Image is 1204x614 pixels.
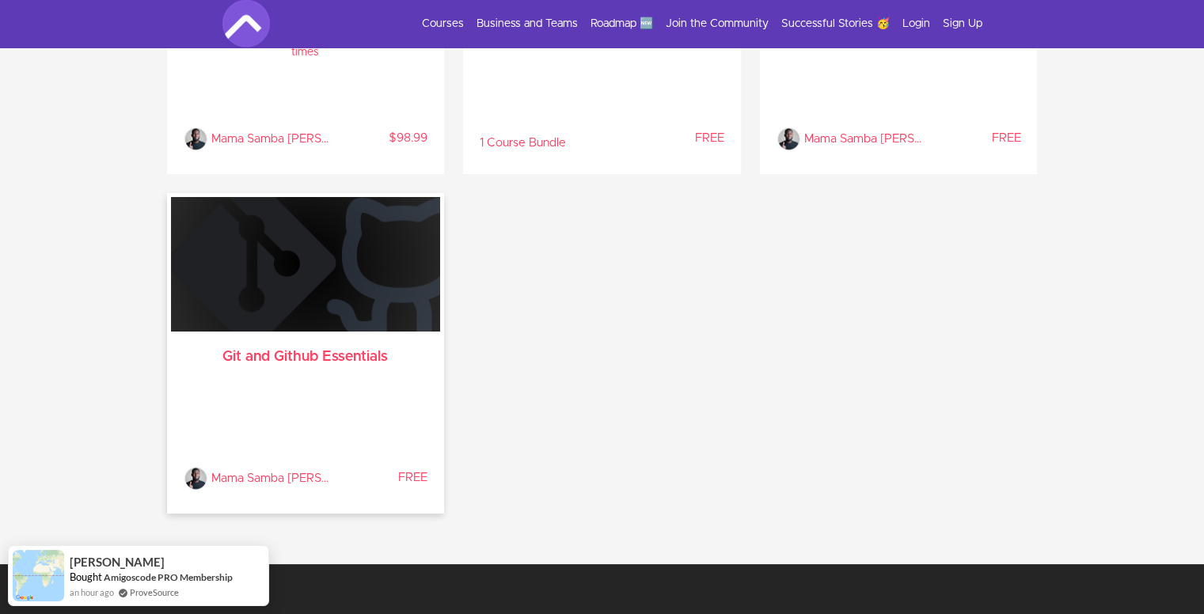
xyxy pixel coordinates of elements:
p: FREE [626,131,724,146]
p: FREE [330,470,427,486]
span: an hour ago [70,586,114,599]
img: Mama Samba Braima Nelson [777,127,800,151]
a: Courses [422,16,464,32]
span: Bought [70,570,102,583]
p: $98.99 [330,131,427,146]
p: 1 Course Bundle [480,135,626,151]
img: w27Kw09eTRSlzJ69edNT_git-github.png [171,197,441,332]
a: ProveSource [130,586,179,599]
p: Mama Samba Braima Nelson [804,127,923,151]
a: Business and Teams [477,16,578,32]
img: Mama Samba Braima Nelson [184,467,207,491]
a: Sign Up [943,16,982,32]
a: Join the Community [666,16,769,32]
a: Successful Stories 🥳 [781,16,890,32]
h3: Git and Github Essentials [184,351,428,363]
span: [PERSON_NAME] [70,555,165,569]
p: Mama Samba Braima Nelson [211,127,330,151]
p: Mama Samba Braima Nelson [211,467,330,491]
img: Mama Samba Braima Nelson [184,127,207,151]
a: Login [902,16,930,32]
a: Git and Github Essentials Mama Samba Braima Nelson Mama Samba [PERSON_NAME] FREE [171,197,441,510]
p: FREE [923,131,1020,146]
img: provesource social proof notification image [13,550,64,601]
a: Roadmap 🆕 [591,16,653,32]
a: Amigoscode PRO Membership [104,571,233,583]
